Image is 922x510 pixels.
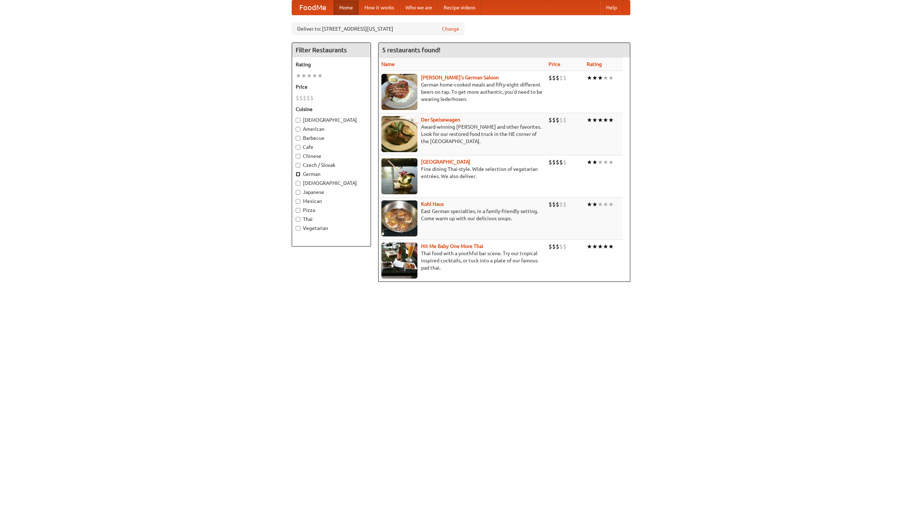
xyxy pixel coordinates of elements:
li: ★ [587,158,592,166]
li: $ [556,243,559,250]
input: Pizza [296,208,300,213]
li: ★ [592,243,597,250]
li: $ [559,200,563,208]
p: Thai food with a youthful bar scene. Try our tropical inspired cocktails, or tuck into a plate of... [381,250,543,271]
a: How it works [359,0,400,15]
li: $ [556,200,559,208]
li: $ [559,116,563,124]
li: ★ [296,72,301,80]
h5: Price [296,83,367,90]
a: Change [442,25,459,32]
img: satay.jpg [381,158,417,194]
input: Barbecue [296,136,300,141]
input: Czech / Slovak [296,163,300,168]
label: Cafe [296,143,367,151]
li: $ [552,74,556,82]
label: German [296,170,367,178]
li: $ [296,94,299,102]
label: Chinese [296,152,367,160]
a: Help [600,0,623,15]
li: $ [549,74,552,82]
a: Who we are [400,0,438,15]
label: Czech / Slovak [296,161,367,169]
label: [DEMOGRAPHIC_DATA] [296,116,367,124]
li: $ [552,243,556,250]
li: $ [563,158,567,166]
li: $ [549,200,552,208]
input: American [296,127,300,132]
p: German home-cooked meals and fifty-eight different beers on tap. To get more authentic, you'd nee... [381,81,543,103]
input: Japanese [296,190,300,195]
a: Home [334,0,359,15]
li: ★ [587,200,592,208]
li: ★ [597,116,603,124]
input: Chinese [296,154,300,159]
li: $ [559,158,563,166]
li: $ [549,116,552,124]
li: ★ [603,116,608,124]
li: $ [552,200,556,208]
a: Price [549,61,560,67]
label: Barbecue [296,134,367,142]
b: [GEOGRAPHIC_DATA] [421,159,470,165]
input: Mexican [296,199,300,204]
a: FoodMe [292,0,334,15]
li: ★ [603,158,608,166]
a: Recipe videos [438,0,481,15]
li: $ [563,243,567,250]
li: ★ [597,200,603,208]
p: East German specialties, in a family-friendly setting. Come warm up with our delicious soups. [381,208,543,222]
li: $ [563,116,567,124]
li: ★ [597,74,603,82]
li: ★ [597,243,603,250]
input: Cafe [296,145,300,150]
li: $ [559,243,563,250]
li: ★ [592,116,597,124]
label: Pizza [296,207,367,214]
li: ★ [597,158,603,166]
li: ★ [301,72,306,80]
li: $ [556,116,559,124]
li: $ [559,74,563,82]
li: ★ [306,72,312,80]
h4: Filter Restaurants [292,43,371,57]
li: ★ [608,200,614,208]
li: ★ [603,200,608,208]
p: Award-winning [PERSON_NAME] and other favorites. Look for our restored food truck in the NE corne... [381,123,543,145]
img: esthers.jpg [381,74,417,110]
input: German [296,172,300,177]
li: ★ [312,72,317,80]
li: $ [549,243,552,250]
li: $ [552,116,556,124]
li: ★ [608,116,614,124]
li: ★ [608,243,614,250]
li: $ [306,94,310,102]
a: Kohl Haus [421,201,444,207]
img: speisewagen.jpg [381,116,417,152]
li: $ [310,94,314,102]
li: $ [303,94,306,102]
li: ★ [592,74,597,82]
label: Japanese [296,189,367,196]
div: Deliver to: [STREET_ADDRESS][US_STATE] [292,22,465,35]
label: Thai [296,216,367,223]
label: [DEMOGRAPHIC_DATA] [296,179,367,187]
h5: Rating [296,61,367,68]
ng-pluralize: 5 restaurants found! [382,46,440,53]
li: ★ [592,158,597,166]
li: $ [556,74,559,82]
a: Der Speisewagen [421,117,460,123]
label: Vegetarian [296,225,367,232]
label: Mexican [296,198,367,205]
li: ★ [587,116,592,124]
input: [DEMOGRAPHIC_DATA] [296,118,300,123]
li: ★ [587,74,592,82]
label: American [296,125,367,133]
a: Hit Me Baby One More Thai [421,243,483,249]
li: ★ [587,243,592,250]
li: ★ [603,243,608,250]
input: [DEMOGRAPHIC_DATA] [296,181,300,186]
li: ★ [317,72,323,80]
